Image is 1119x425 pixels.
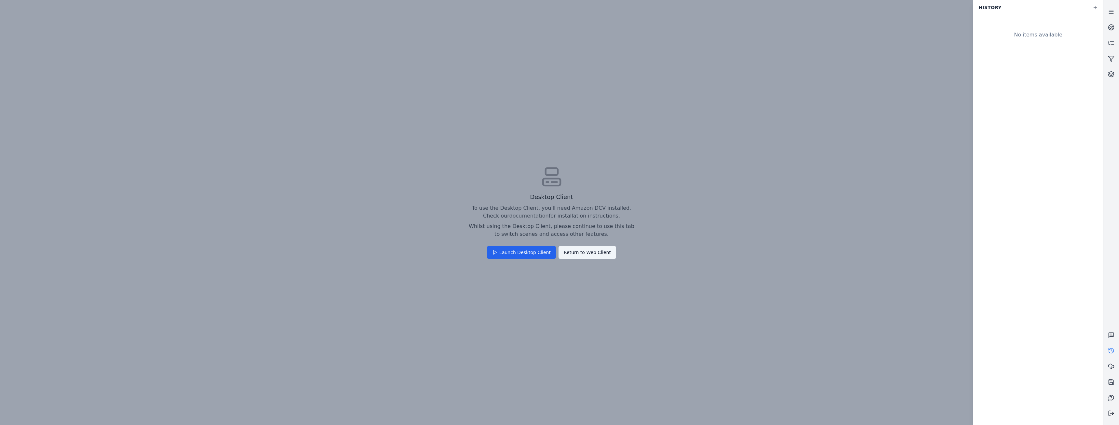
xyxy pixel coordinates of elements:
[973,15,1103,54] div: No items available
[468,222,635,238] p: Whilst using the Desktop Client, please continue to use this tab to switch scenes and access othe...
[975,1,1089,14] div: History
[468,204,635,220] p: To use the Desktop Client, you'll need Amazon DCV installed. Check our for installation instructi...
[468,192,635,202] p: Desktop Client
[487,246,556,259] button: Launch Desktop Client
[559,246,616,259] button: Return to Web Client
[509,213,549,219] a: documentation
